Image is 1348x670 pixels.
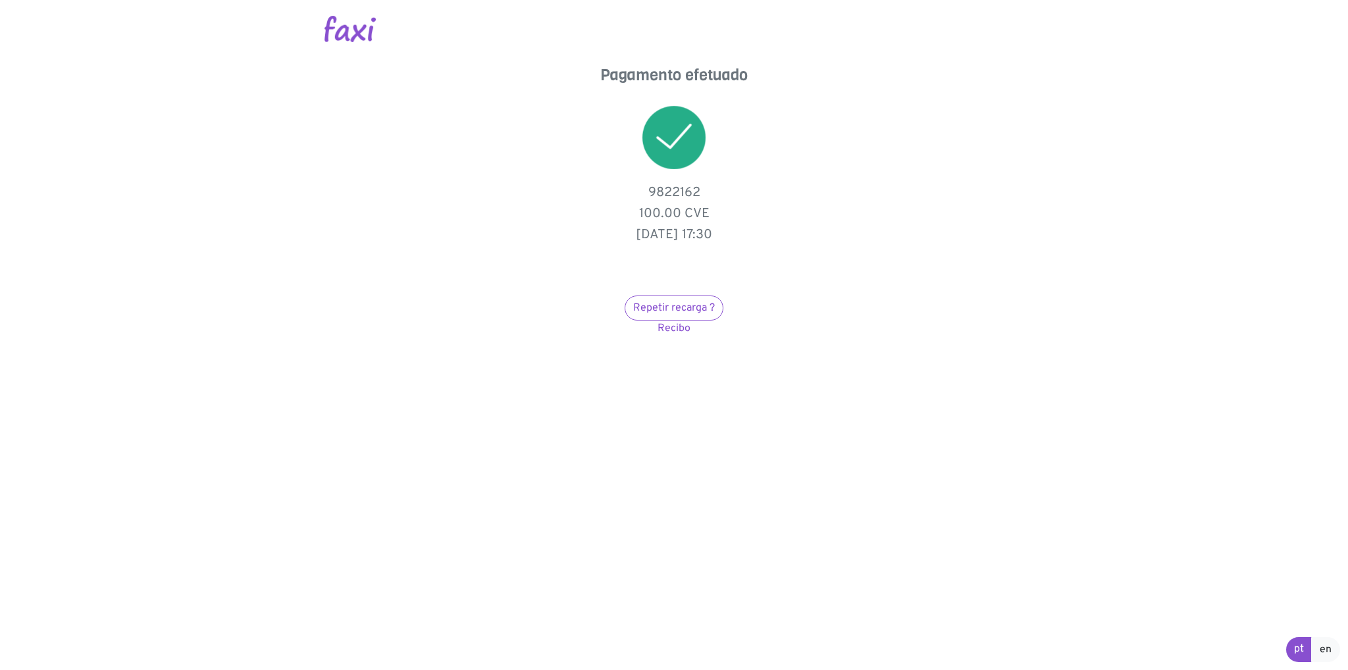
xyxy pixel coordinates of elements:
[542,206,806,222] h5: 100.00 CVE
[625,296,723,321] a: Repetir recarga ?
[1286,637,1312,662] a: pt
[642,106,706,169] img: success
[1311,637,1340,662] a: en
[542,185,806,201] h5: 9822162
[658,322,690,335] a: Recibo
[542,227,806,243] h5: [DATE] 17:30
[542,66,806,85] h4: Pagamento efetuado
